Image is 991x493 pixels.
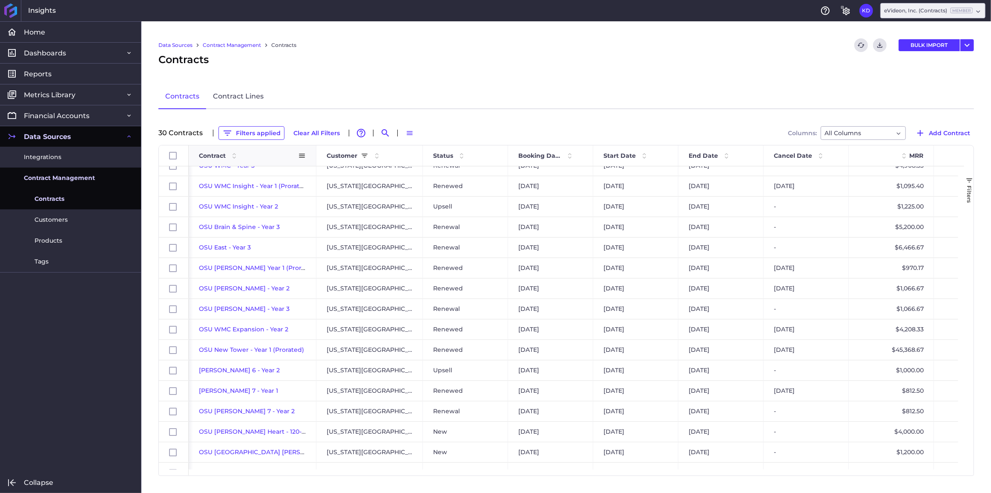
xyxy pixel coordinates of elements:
[199,448,382,456] span: OSU [GEOGRAPHIC_DATA] [PERSON_NAME] Add On - Year 1
[508,217,593,237] div: [DATE]
[774,152,812,159] span: Cancel Date
[327,177,413,196] span: [US_STATE][GEOGRAPHIC_DATA]
[159,442,189,463] div: Press SPACE to select this row.
[859,4,873,17] button: User Menu
[678,238,764,258] div: [DATE]
[593,381,678,401] div: [DATE]
[159,278,189,299] div: Press SPACE to select this row.
[819,4,832,17] button: Help
[159,238,189,258] div: Press SPACE to select this row.
[327,463,413,482] span: [US_STATE][GEOGRAPHIC_DATA]
[849,360,934,380] div: $1,000.00
[199,305,290,313] span: OSU [PERSON_NAME] - Year 3
[849,258,934,278] div: $970.17
[159,217,189,238] div: Press SPACE to select this row.
[159,176,189,197] div: Press SPACE to select this row.
[159,381,189,401] div: Press SPACE to select this row.
[423,463,508,483] div: Upsell
[929,128,970,138] span: Add Contract
[218,126,284,140] button: Filters applied
[199,203,278,210] a: OSU WMC Insight - Year 2
[593,258,678,278] div: [DATE]
[764,442,849,462] div: -
[508,340,593,360] div: [DATE]
[327,238,413,257] span: [US_STATE][GEOGRAPHIC_DATA]
[206,84,270,109] a: Contract Lines
[764,401,849,421] div: -
[159,197,189,217] div: Press SPACE to select this row.
[423,442,508,462] div: New
[159,299,189,319] div: Press SPACE to select this row.
[593,319,678,339] div: [DATE]
[327,361,413,380] span: [US_STATE][GEOGRAPHIC_DATA]
[158,52,209,67] span: Contracts
[327,443,413,462] span: [US_STATE][GEOGRAPHIC_DATA]
[290,126,344,140] button: Clear All Filters
[849,299,934,319] div: $1,066.67
[593,217,678,237] div: [DATE]
[593,463,678,483] div: [DATE]
[199,325,288,333] a: OSU WMC Expansion - Year 2
[423,422,508,442] div: New
[199,387,278,394] a: [PERSON_NAME] 7 - Year 1
[327,197,413,216] span: [US_STATE][GEOGRAPHIC_DATA]
[24,132,71,141] span: Data Sources
[951,8,973,13] ins: Member
[327,299,413,319] span: [US_STATE][GEOGRAPHIC_DATA]
[379,126,392,140] button: Search by
[327,381,413,400] span: [US_STATE][GEOGRAPHIC_DATA]
[159,463,189,483] div: Press SPACE to select this row.
[24,478,53,487] span: Collapse
[849,340,934,360] div: $45,368.67
[764,176,849,196] div: [DATE]
[508,401,593,421] div: [DATE]
[603,152,636,159] span: Start Date
[508,463,593,483] div: [DATE]
[423,258,508,278] div: Renewed
[423,319,508,339] div: Renewed
[508,238,593,258] div: [DATE]
[271,41,296,49] a: Contracts
[327,422,413,441] span: [US_STATE][GEOGRAPHIC_DATA]
[678,299,764,319] div: [DATE]
[327,258,413,278] span: [US_STATE][GEOGRAPHIC_DATA]
[199,469,304,476] a: OSU [GEOGRAPHIC_DATA] - Year 2
[199,182,310,190] a: OSU WMC Insight - Year 1 (Prorated)
[203,41,261,49] a: Contract Management
[508,299,593,319] div: [DATE]
[433,152,453,159] span: Status
[508,278,593,299] div: [DATE]
[158,130,208,136] div: 30 Contract s
[327,217,413,237] span: [US_STATE][GEOGRAPHIC_DATA]
[159,401,189,422] div: Press SPACE to select this row.
[423,340,508,360] div: Renewed
[849,278,934,299] div: $1,066.67
[199,223,280,231] a: OSU Brain & Spine - Year 3
[34,257,49,266] span: Tags
[678,217,764,237] div: [DATE]
[764,340,849,360] div: [DATE]
[849,217,934,237] div: $5,200.00
[849,442,934,462] div: $1,200.00
[508,381,593,401] div: [DATE]
[764,238,849,258] div: -
[423,217,508,237] div: Renewal
[689,152,718,159] span: End Date
[593,422,678,442] div: [DATE]
[423,278,508,299] div: Renewed
[199,428,335,435] a: OSU [PERSON_NAME] Heart - 120-bed Aware
[873,38,887,52] button: Download
[884,7,973,14] div: eVideon, Inc. (Contracts)
[159,258,189,278] div: Press SPACE to select this row.
[199,244,251,251] a: OSU East - Year 3
[849,238,934,258] div: $6,466.67
[199,407,295,415] a: OSU [PERSON_NAME] 7 - Year 2
[593,197,678,217] div: [DATE]
[508,258,593,278] div: [DATE]
[34,236,62,245] span: Products
[678,258,764,278] div: [DATE]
